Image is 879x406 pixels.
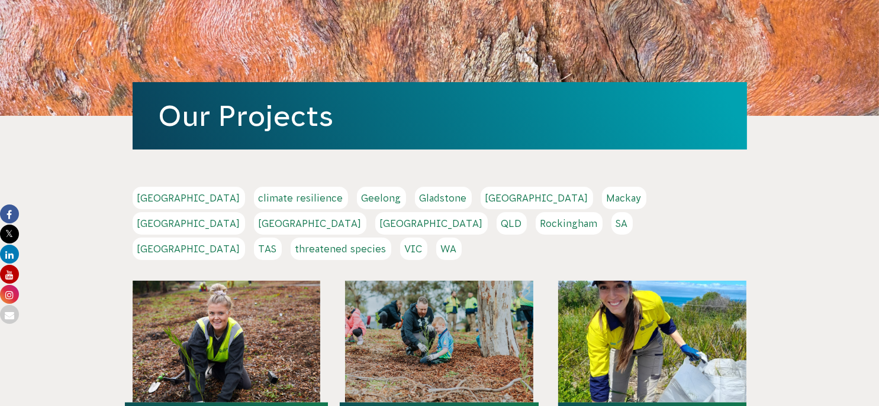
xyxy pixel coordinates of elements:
a: [GEOGRAPHIC_DATA] [133,212,245,235]
a: climate resilience [254,187,348,209]
a: WA [436,238,462,260]
a: Rockingham [536,212,603,235]
a: SA [611,212,633,235]
a: [GEOGRAPHIC_DATA] [133,187,245,209]
a: Gladstone [415,187,472,209]
a: threatened species [291,238,391,260]
a: QLD [497,212,527,235]
a: Mackay [602,187,646,209]
a: [GEOGRAPHIC_DATA] [133,238,245,260]
a: TAS [254,238,282,260]
a: [GEOGRAPHIC_DATA] [375,212,488,235]
a: VIC [400,238,427,260]
a: [GEOGRAPHIC_DATA] [254,212,366,235]
a: Our Projects [159,100,334,132]
a: Geelong [357,187,406,209]
a: [GEOGRAPHIC_DATA] [481,187,593,209]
